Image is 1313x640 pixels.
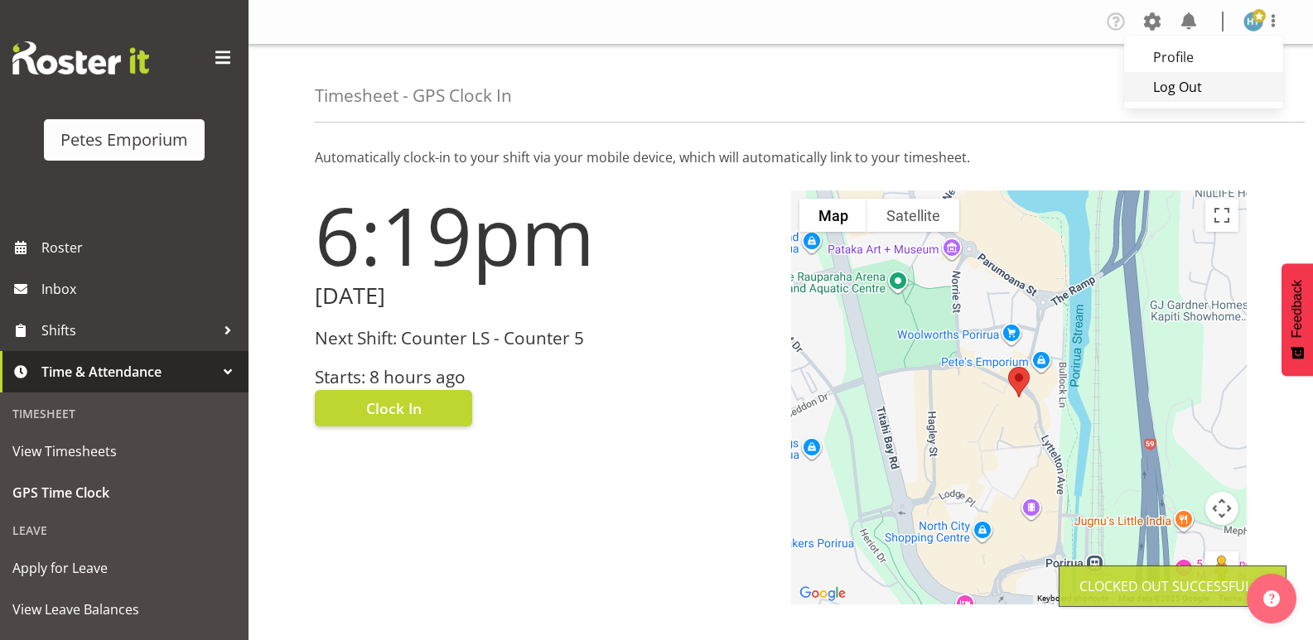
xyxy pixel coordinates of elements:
[366,397,422,419] span: Clock In
[1037,593,1108,604] button: Keyboard shortcuts
[1205,492,1238,525] button: Map camera controls
[1263,590,1280,607] img: help-xxl-2.png
[1124,72,1283,102] a: Log Out
[12,597,236,622] span: View Leave Balances
[1124,42,1283,72] a: Profile
[795,583,850,604] a: Open this area in Google Maps (opens a new window)
[60,128,188,152] div: Petes Emporium
[315,147,1247,167] p: Automatically clock-in to your shift via your mobile device, which will automatically link to you...
[12,480,236,505] span: GPS Time Clock
[1243,12,1263,31] img: helena-tomlin701.jpg
[1282,263,1313,376] button: Feedback - Show survey
[4,547,244,589] a: Apply for Leave
[4,472,244,513] a: GPS Time Clock
[4,513,244,547] div: Leave
[1205,199,1238,232] button: Toggle fullscreen view
[315,283,771,309] h2: [DATE]
[4,431,244,472] a: View Timesheets
[12,41,149,75] img: Rosterit website logo
[799,199,867,232] button: Show street map
[315,190,771,280] h1: 6:19pm
[315,86,512,105] h4: Timesheet - GPS Clock In
[315,329,771,348] h3: Next Shift: Counter LS - Counter 5
[795,583,850,604] img: Google
[41,318,215,343] span: Shifts
[12,439,236,464] span: View Timesheets
[41,359,215,384] span: Time & Attendance
[867,199,959,232] button: Show satellite imagery
[12,556,236,580] span: Apply for Leave
[41,277,240,301] span: Inbox
[1290,280,1305,338] span: Feedback
[1205,551,1238,585] button: Drag Pegman onto the map to open Street View
[4,589,244,630] a: View Leave Balances
[1079,576,1266,596] div: Clocked out Successfully
[41,235,240,260] span: Roster
[315,368,771,387] h3: Starts: 8 hours ago
[4,397,244,431] div: Timesheet
[315,390,472,426] button: Clock In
